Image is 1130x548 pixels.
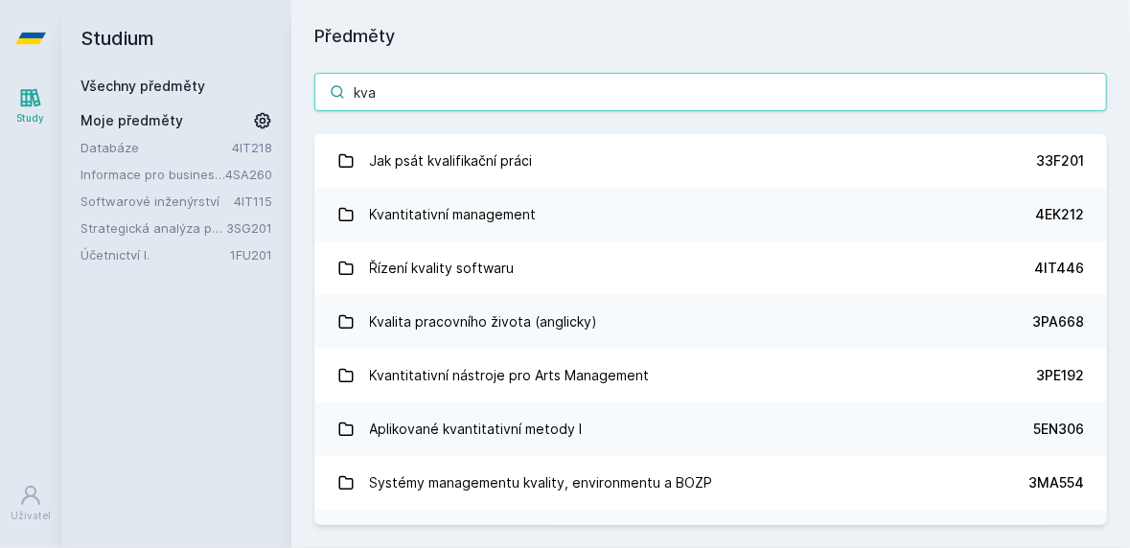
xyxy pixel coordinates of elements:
[1034,259,1084,278] div: 4IT446
[314,241,1107,295] a: Řízení kvality softwaru 4IT446
[314,188,1107,241] a: Kvantitativní management 4EK212
[81,245,230,264] a: Účetnictví I.
[370,410,583,448] div: Aplikované kvantitativní metody I
[11,509,51,523] div: Uživatel
[370,464,713,502] div: Systémy managementu kvality, environmentu a BOZP
[370,195,537,234] div: Kvantitativní management
[314,402,1107,456] a: Aplikované kvantitativní metody I 5EN306
[81,138,232,157] a: Databáze
[225,167,272,182] a: 4SA260
[370,249,515,287] div: Řízení kvality softwaru
[314,73,1107,111] input: Název nebo ident předmětu…
[81,218,226,238] a: Strategická analýza pro informatiky a statistiky
[234,194,272,209] a: 4IT115
[81,165,225,184] a: Informace pro business (v angličtině)
[81,111,183,130] span: Moje předměty
[1036,366,1084,385] div: 3PE192
[1032,312,1084,331] div: 3PA668
[17,111,45,126] div: Study
[1028,473,1084,492] div: 3MA554
[81,192,234,211] a: Softwarové inženýrství
[4,77,58,135] a: Study
[314,295,1107,349] a: Kvalita pracovního života (anglicky) 3PA668
[1035,205,1084,224] div: 4EK212
[4,474,58,533] a: Uživatel
[230,247,272,263] a: 1FU201
[226,220,272,236] a: 3SG201
[81,78,205,94] a: Všechny předměty
[314,456,1107,510] a: Systémy managementu kvality, environmentu a BOZP 3MA554
[314,349,1107,402] a: Kvantitativní nástroje pro Arts Management 3PE192
[1036,151,1084,171] div: 33F201
[314,23,1107,50] h1: Předměty
[370,142,533,180] div: Jak psát kvalifikační práci
[314,134,1107,188] a: Jak psát kvalifikační práci 33F201
[232,140,272,155] a: 4IT218
[370,303,598,341] div: Kvalita pracovního života (anglicky)
[370,356,650,395] div: Kvantitativní nástroje pro Arts Management
[1033,420,1084,439] div: 5EN306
